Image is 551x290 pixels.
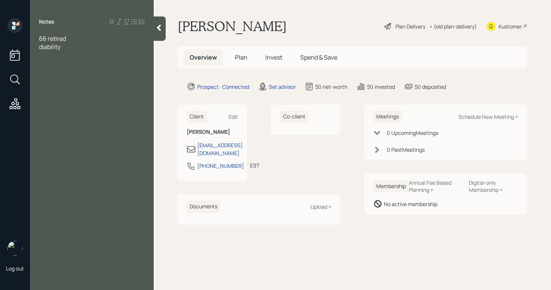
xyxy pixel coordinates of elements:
[39,43,60,51] span: diability
[265,53,282,61] span: Invest
[409,179,463,193] div: Annual Fee Based Planning +
[367,83,395,91] div: $0 invested
[39,18,54,25] label: Notes
[269,83,296,91] div: Set advisor
[458,113,518,120] div: Schedule New Meeting +
[235,53,247,61] span: Plan
[187,129,238,135] h6: [PERSON_NAME]
[6,265,24,272] div: Log out
[7,241,22,256] img: retirable_logo.png
[197,83,249,91] div: Prospect · Connected
[178,18,287,34] h1: [PERSON_NAME]
[197,162,244,170] div: [PHONE_NUMBER]
[499,22,522,30] div: Kustomer
[39,34,66,43] span: 66 retired
[387,129,438,137] div: 0 Upcoming Meeting s
[310,203,331,210] div: Upload +
[280,111,308,123] h6: Co-client
[387,146,425,154] div: 0 Past Meeting s
[250,161,259,169] div: EST
[229,113,238,120] div: Edit
[415,83,446,91] div: $0 deposited
[187,111,207,123] h6: Client
[384,200,437,208] div: No active membership
[315,83,347,91] div: $0 net-worth
[429,22,477,30] div: • (old plan-delivery)
[373,111,402,123] h6: Meetings
[190,53,217,61] span: Overview
[469,179,518,193] div: Digital-only Membership +
[300,53,337,61] span: Spend & Save
[187,200,220,213] h6: Documents
[373,180,409,193] h6: Membership
[395,22,425,30] div: Plan Delivery
[197,141,243,157] div: [EMAIL_ADDRESS][DOMAIN_NAME]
